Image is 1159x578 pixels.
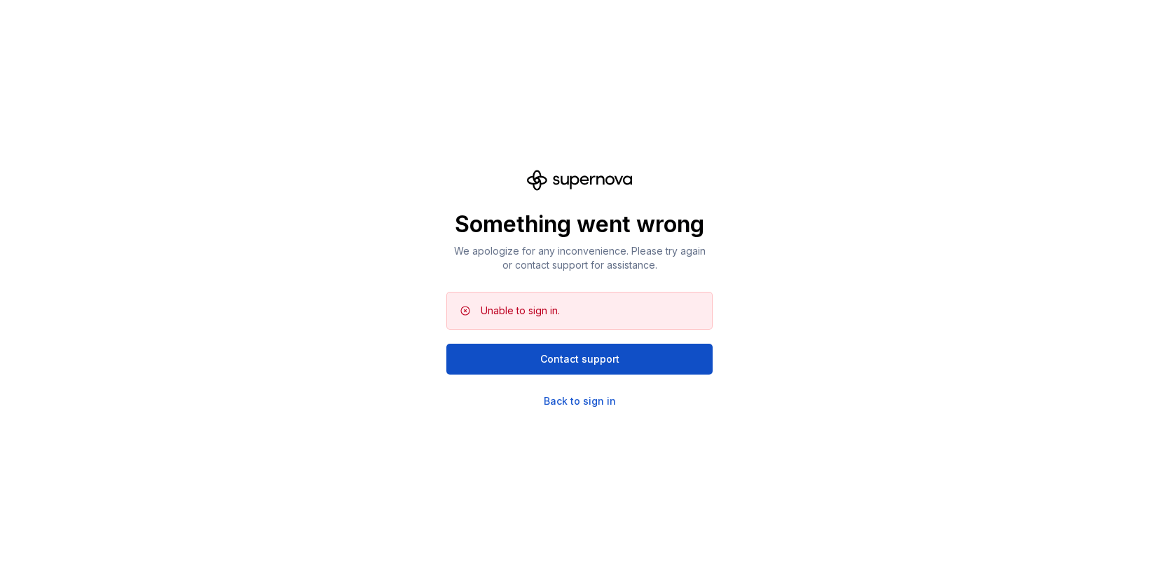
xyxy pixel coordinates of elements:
div: Unable to sign in. [481,304,560,318]
p: Something went wrong [446,210,713,238]
p: We apologize for any inconvenience. Please try again or contact support for assistance. [446,244,713,272]
span: Contact support [540,352,619,366]
button: Contact support [446,344,713,375]
a: Back to sign in [544,394,616,408]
